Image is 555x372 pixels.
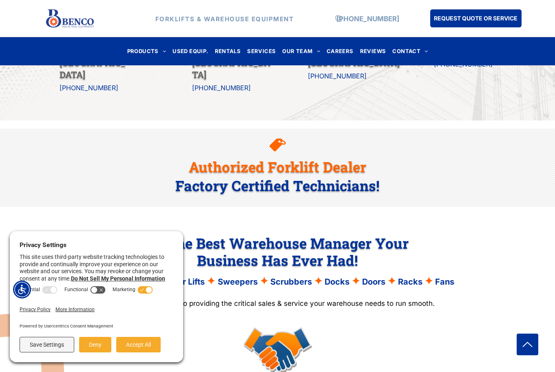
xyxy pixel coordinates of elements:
[279,46,323,57] a: OUR TEAM
[175,176,380,195] span: Factory Certified Technicians!
[323,46,357,57] a: CAREERS
[435,277,454,287] span: Fans
[244,46,279,57] a: SERVICES
[308,72,367,80] a: [PHONE_NUMBER]
[60,84,118,92] a: [PHONE_NUMBER]
[336,14,399,22] a: [PHONE_NUMBER]
[207,275,215,287] span: ✦
[314,275,323,287] span: ✦
[325,277,349,287] span: Docks
[192,84,251,92] a: [PHONE_NUMBER]
[189,157,366,176] span: Authorized Forklift Dealer
[212,46,244,57] a: RENTALS
[357,46,389,57] a: REVIEWS
[434,11,517,26] span: REQUEST QUOTE OR SERVICE
[13,281,31,298] div: Accessibility Menu
[430,9,522,27] a: REQUEST QUOTE OR SERVICE
[398,277,422,287] span: Racks
[218,277,258,287] span: Sweepers
[387,275,396,287] span: ✦
[124,46,170,57] a: PRODUCTS
[155,15,294,22] strong: FORKLIFTS & WAREHOUSE EQUIPMENT
[425,275,433,287] span: ✦
[169,46,211,57] a: USED EQUIP.
[260,275,268,287] span: ✦
[362,277,385,287] span: Doors
[121,299,435,307] span: We are dedicated to providing the critical sales & service your warehouse needs to run smooth.
[270,277,312,287] span: Scrubbers
[352,275,360,287] span: ✦
[389,46,431,57] a: CONTACT
[146,234,409,270] span: Be The Best Warehouse Manager Your Business Has Ever Had!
